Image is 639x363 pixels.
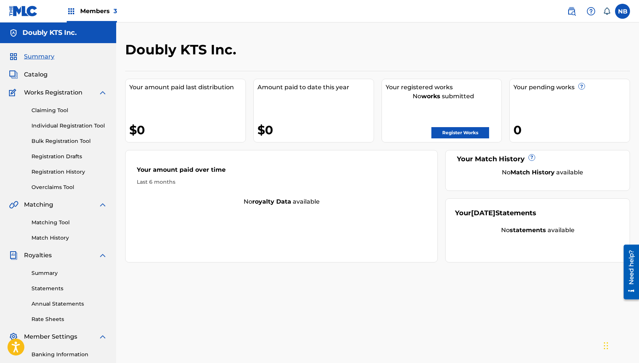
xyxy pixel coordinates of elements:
img: expand [98,88,107,97]
img: expand [98,251,107,260]
div: Help [584,4,599,19]
div: No available [455,226,620,235]
a: Annual Statements [31,300,107,308]
a: Register Works [431,127,489,138]
img: search [567,7,576,16]
a: CatalogCatalog [9,70,48,79]
img: Royalties [9,251,18,260]
div: No submitted [386,92,502,101]
strong: Match History [510,169,555,176]
div: Drag [604,334,608,357]
div: Your registered works [386,83,502,92]
a: Match History [31,234,107,242]
img: expand [98,200,107,209]
div: Amount paid to date this year [257,83,374,92]
span: [DATE] [471,209,495,217]
div: $0 [129,121,245,138]
div: No available [126,197,437,206]
div: User Menu [615,4,630,19]
strong: royalty data [252,198,291,205]
a: Overclaims Tool [31,183,107,191]
img: Summary [9,52,18,61]
a: Matching Tool [31,219,107,226]
div: Your pending works [513,83,630,92]
img: Catalog [9,70,18,79]
a: Statements [31,285,107,292]
img: Matching [9,200,18,209]
img: Accounts [9,28,18,37]
iframe: Chat Widget [602,327,639,363]
h5: Doubly KTS Inc. [22,28,77,37]
div: Your Match History [455,154,620,164]
span: ? [529,154,535,160]
img: Works Registration [9,88,19,97]
span: Matching [24,200,53,209]
span: Works Registration [24,88,82,97]
span: Member Settings [24,332,77,341]
span: Catalog [24,70,48,79]
div: Notifications [603,7,611,15]
div: Your amount paid over time [137,165,426,178]
a: Banking Information [31,351,107,358]
a: Registration History [31,168,107,176]
img: Top Rightsholders [67,7,76,16]
a: Claiming Tool [31,106,107,114]
div: Last 6 months [137,178,426,186]
a: SummarySummary [9,52,54,61]
div: Your amount paid last distribution [129,83,245,92]
strong: works [421,93,440,100]
h2: Doubly KTS Inc. [125,41,240,58]
img: help [587,7,596,16]
img: MLC Logo [9,6,38,16]
span: Summary [24,52,54,61]
div: $0 [257,121,374,138]
span: ? [579,83,585,89]
a: Bulk Registration Tool [31,137,107,145]
img: Member Settings [9,332,18,341]
span: Royalties [24,251,52,260]
img: expand [98,332,107,341]
iframe: Resource Center [618,242,639,302]
span: 3 [114,7,117,15]
div: No available [464,168,620,177]
strong: statements [510,226,546,234]
div: 0 [513,121,630,138]
a: Summary [31,269,107,277]
a: Rate Sheets [31,315,107,323]
a: Registration Drafts [31,153,107,160]
a: Individual Registration Tool [31,122,107,130]
div: Your Statements [455,208,536,218]
a: Public Search [564,4,579,19]
span: Members [80,7,117,15]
